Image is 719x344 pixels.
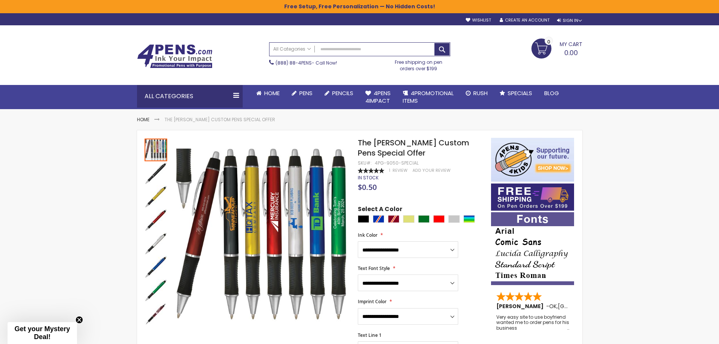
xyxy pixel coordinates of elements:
[547,38,550,45] span: 0
[494,85,538,102] a: Specials
[365,89,391,105] span: 4Pens 4impact
[137,116,149,123] a: Home
[558,302,613,310] span: [GEOGRAPHIC_DATA]
[286,85,319,102] a: Pens
[358,182,377,192] span: $0.50
[358,137,469,158] span: The [PERSON_NAME] Custom Pens Special Offer
[538,85,565,102] a: Blog
[496,302,546,310] span: [PERSON_NAME]
[358,215,369,223] div: Black
[8,322,77,344] div: Get your Mystery Deal!Close teaser
[145,279,167,302] img: The Barton Custom Pens Special Offer
[358,265,390,271] span: Text Font Style
[145,185,167,208] img: The Barton Custom Pens Special Offer
[531,39,582,57] a: 0.00 0
[276,60,337,66] span: - Call Now!
[403,215,414,223] div: Gold
[466,17,491,23] a: Wishlist
[358,232,377,238] span: Ink Color
[564,48,578,57] span: 0.00
[145,232,167,255] img: The Barton Custom Pens Special Offer
[299,89,313,97] span: Pens
[500,17,550,23] a: Create an Account
[273,46,311,52] span: All Categories
[389,168,390,173] span: 1
[250,85,286,102] a: Home
[264,89,280,97] span: Home
[393,168,408,173] span: Review
[358,332,382,338] span: Text Line 1
[145,161,168,185] div: The Barton Custom Pens Special Offer
[358,298,386,305] span: Imprint Color
[418,215,430,223] div: Green
[491,212,574,285] img: font-personalization-examples
[137,44,212,68] img: 4Pens Custom Pens and Promotional Products
[359,85,397,110] a: 4Pens4impact
[546,302,613,310] span: - ,
[145,209,167,231] img: The Barton Custom Pens Special Offer
[491,138,574,182] img: 4pens 4 kids
[145,231,168,255] div: The Barton Custom Pens Special Offer
[448,215,460,223] div: Silver
[657,324,719,344] iframe: Google Customer Reviews
[358,175,379,181] div: Availability
[387,56,450,71] div: Free shipping on pen orders over $199
[544,89,559,97] span: Blog
[145,208,168,231] div: The Barton Custom Pens Special Offer
[145,256,167,278] img: The Barton Custom Pens Special Offer
[358,168,384,173] div: 100%
[14,325,70,341] span: Get your Mystery Deal!
[358,205,402,215] span: Select A Color
[165,117,275,123] li: The [PERSON_NAME] Custom Pens Special Offer
[433,215,445,223] div: Red
[473,89,488,97] span: Rush
[397,85,460,110] a: 4PROMOTIONALITEMS
[496,315,570,331] div: Very easy site to use boyfriend wanted me to order pens for his business
[403,89,454,105] span: 4PROMOTIONAL ITEMS
[460,85,494,102] a: Rush
[413,168,451,173] a: Add Your Review
[176,149,348,321] img: The Barton Custom Pens Special Offer
[145,302,167,325] div: The Barton Custom Pens Special Offer
[137,85,243,108] div: All Categories
[75,316,83,324] button: Close teaser
[358,174,379,181] span: In stock
[319,85,359,102] a: Pencils
[276,60,312,66] a: (888) 88-4PENS
[145,185,168,208] div: The Barton Custom Pens Special Offer
[375,160,419,166] div: 4PG-9050-SPECIAL
[145,278,168,302] div: The Barton Custom Pens Special Offer
[145,255,168,278] div: The Barton Custom Pens Special Offer
[389,168,409,173] a: 1 Review
[332,89,353,97] span: Pencils
[463,215,475,223] div: Assorted
[145,302,167,325] img: The Barton Custom Pens Special Offer
[358,160,372,166] strong: SKU
[508,89,532,97] span: Specials
[557,18,582,23] div: Sign In
[549,302,557,310] span: OK
[145,138,168,161] div: The Barton Custom Pens Special Offer
[491,184,574,211] img: Free shipping on orders over $199
[145,162,167,185] img: The Barton Custom Pens Special Offer
[269,43,315,55] a: All Categories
